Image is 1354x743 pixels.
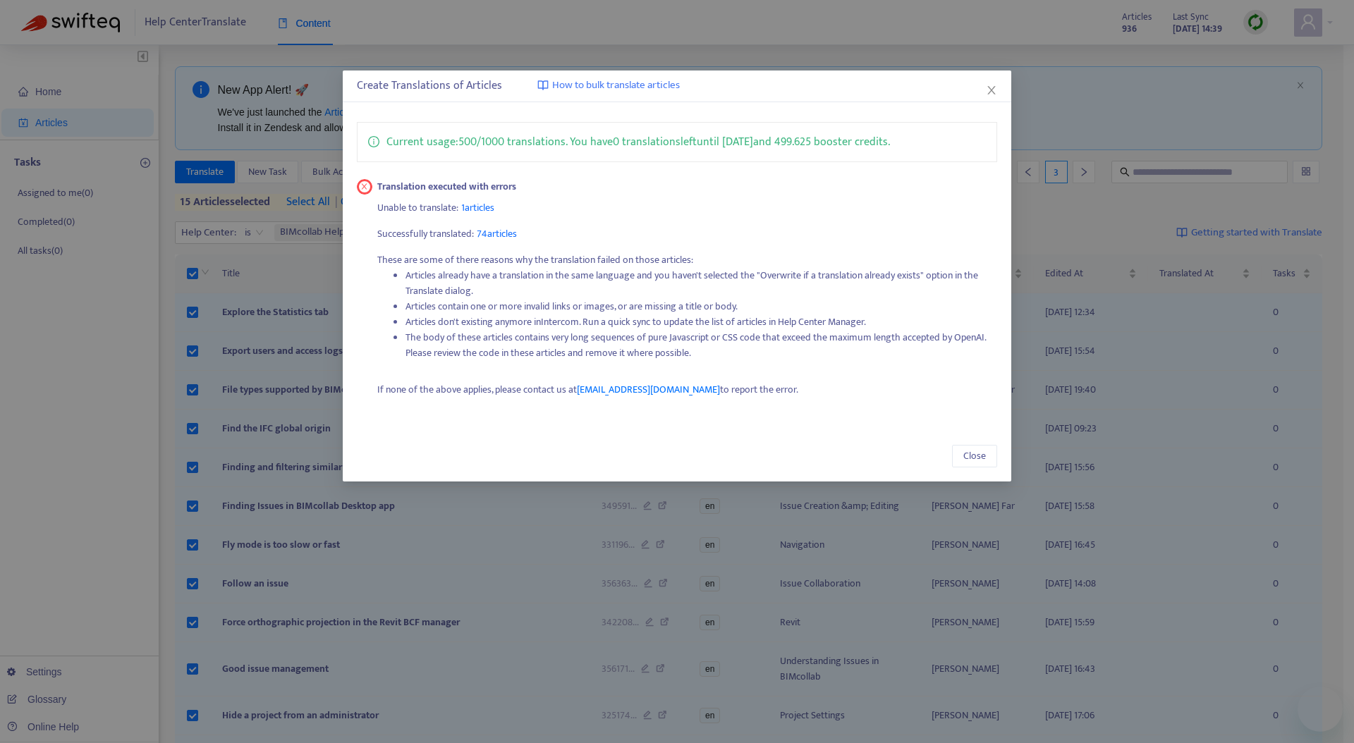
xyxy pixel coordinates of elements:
p: If none of the above applies, please contact us at to report the error. [377,382,997,398]
button: Close [984,82,999,98]
img: image-link [537,80,549,91]
p: These are some of there reasons why the translation failed on those articles: [377,252,997,371]
p: Unable to translate: [377,200,997,216]
strong: Translation executed with errors [377,179,516,195]
a: How to bulk translate articles [537,78,680,94]
span: How to bulk translate articles [552,78,680,94]
span: [EMAIL_ADDRESS][DOMAIN_NAME] [577,381,720,398]
span: 74 articles [477,226,517,242]
span: close [360,183,368,190]
p: Current usage: 500 / 1000 translations . You have 0 translations left until [DATE] and 499.625 bo... [386,133,890,151]
iframe: Button to launch messaging window, conversation in progress [1298,687,1343,732]
div: Create Translations of Articles [357,78,998,94]
span: info-circle [368,133,379,147]
span: close [986,85,997,96]
li: The body of these articles contains very long sequences of pure Javascript or CSS code that excee... [405,330,997,361]
span: 1 articles [461,199,494,216]
button: Close [952,445,997,467]
li: Articles contain one or more invalid links or images, or are missing a title or body. [405,299,997,314]
span: Close [963,448,986,464]
li: Articles don't existing anymore in Intercom . Run a quick sync to update the list of articles in ... [405,314,997,330]
p: Successfully translated: [377,226,997,242]
li: Articles already have a translation in the same language and you haven't selected the "Overwrite ... [405,268,997,299]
